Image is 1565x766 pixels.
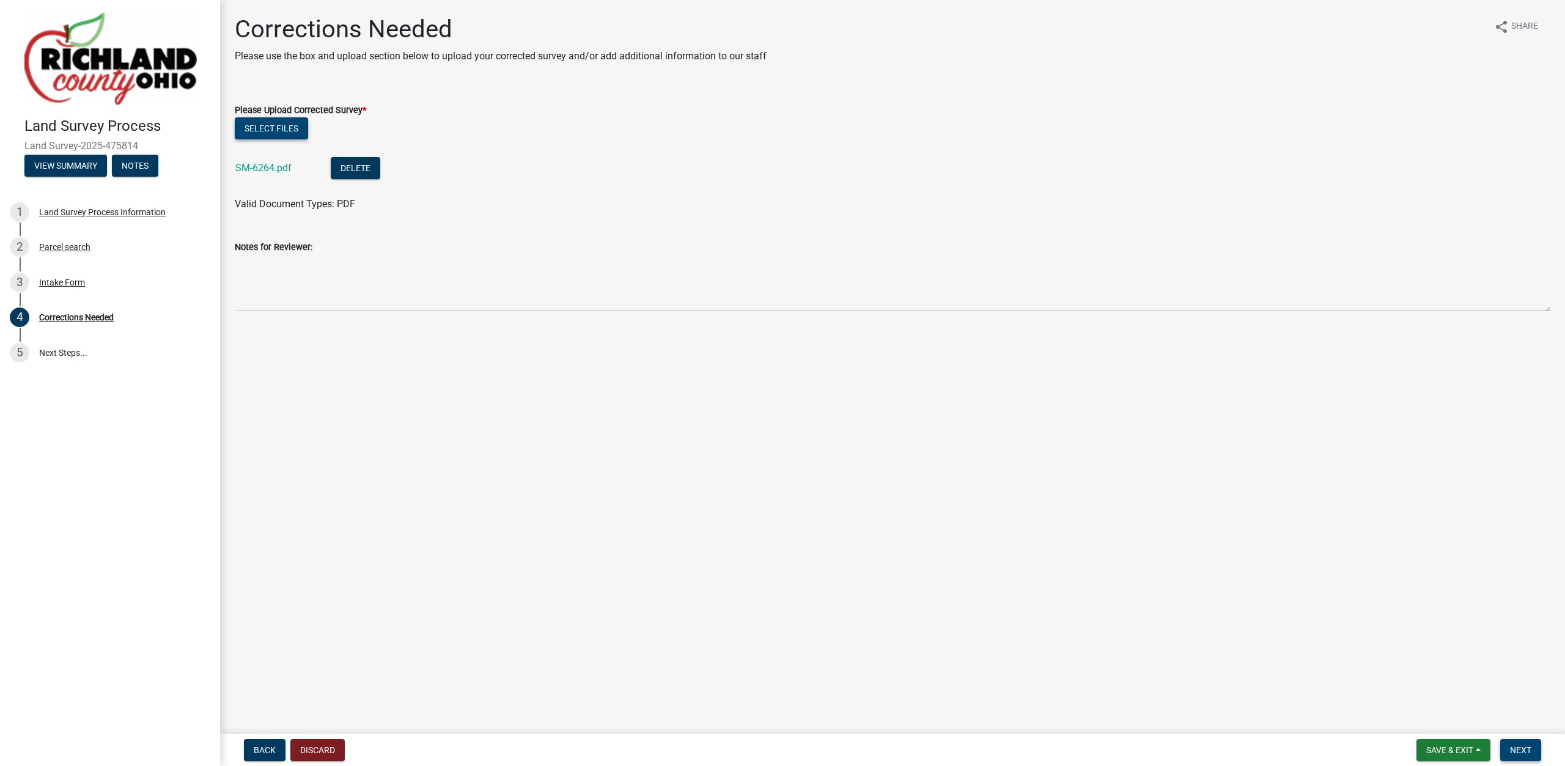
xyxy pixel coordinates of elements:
[10,202,29,222] div: 1
[24,117,210,135] h4: Land Survey Process
[235,198,355,210] span: Valid Document Types: PDF
[39,243,90,251] div: Parcel search
[10,273,29,292] div: 3
[39,278,85,287] div: Intake Form
[1511,20,1538,34] span: Share
[39,313,114,322] div: Corrections Needed
[235,49,767,64] p: Please use the box and upload section below to upload your corrected survey and/or add additional...
[1484,15,1548,39] button: shareShare
[24,13,197,105] img: Richland County, Ohio
[290,739,345,761] button: Discard
[1416,739,1490,761] button: Save & Exit
[112,161,158,171] wm-modal-confirm: Notes
[10,343,29,363] div: 5
[254,745,276,755] span: Back
[235,117,308,139] button: Select files
[1510,745,1531,755] span: Next
[244,739,285,761] button: Back
[10,237,29,257] div: 2
[235,106,366,115] label: Please Upload Corrected Survey
[10,308,29,327] div: 4
[331,163,380,175] wm-modal-confirm: Delete Document
[235,162,292,174] a: SM-6264.pdf
[24,140,196,152] span: Land Survey-2025-475814
[1494,20,1509,34] i: share
[331,157,380,179] button: Delete
[1500,739,1541,761] button: Next
[1426,745,1473,755] span: Save & Exit
[235,15,767,44] h1: Corrections Needed
[24,155,107,177] button: View Summary
[24,161,107,171] wm-modal-confirm: Summary
[39,208,166,216] div: Land Survey Process Information
[112,155,158,177] button: Notes
[235,243,312,252] label: Notes for Reviewer:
